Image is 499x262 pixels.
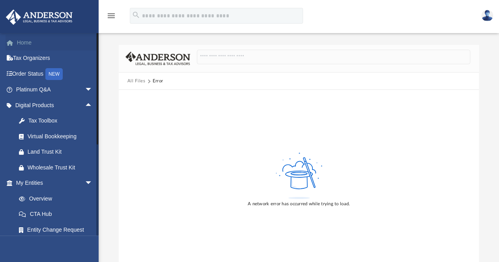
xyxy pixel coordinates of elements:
i: menu [107,11,116,20]
img: User Pic [481,10,493,21]
a: Overview [11,191,105,206]
div: A network error has occurred while trying to load. [248,201,350,208]
a: Wholesale Trust Kit [11,160,105,175]
a: Order StatusNEW [6,66,105,82]
span: arrow_drop_down [85,82,101,98]
a: Digital Productsarrow_drop_up [6,97,105,113]
span: arrow_drop_up [85,97,101,113]
a: Virtual Bookkeeping [11,128,105,144]
a: Platinum Q&Aarrow_drop_down [6,82,105,98]
i: search [132,11,140,19]
div: Land Trust Kit [28,147,95,157]
span: arrow_drop_down [85,175,101,191]
div: Error [153,78,163,85]
a: CTA Hub [11,206,105,222]
a: Tax Organizers [6,50,105,66]
a: Land Trust Kit [11,144,105,160]
a: Entity Change Request [11,222,105,238]
a: Home [6,35,105,50]
a: Tax Toolbox [11,113,105,129]
a: menu [107,15,116,20]
button: All Files [127,78,146,85]
div: Wholesale Trust Kit [28,163,95,173]
img: Anderson Advisors Platinum Portal [4,9,75,25]
input: Search files and folders [197,50,470,65]
div: NEW [45,68,63,80]
a: My Entitiesarrow_drop_down [6,175,105,191]
div: Virtual Bookkeeping [28,132,95,141]
div: Tax Toolbox [28,116,95,126]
